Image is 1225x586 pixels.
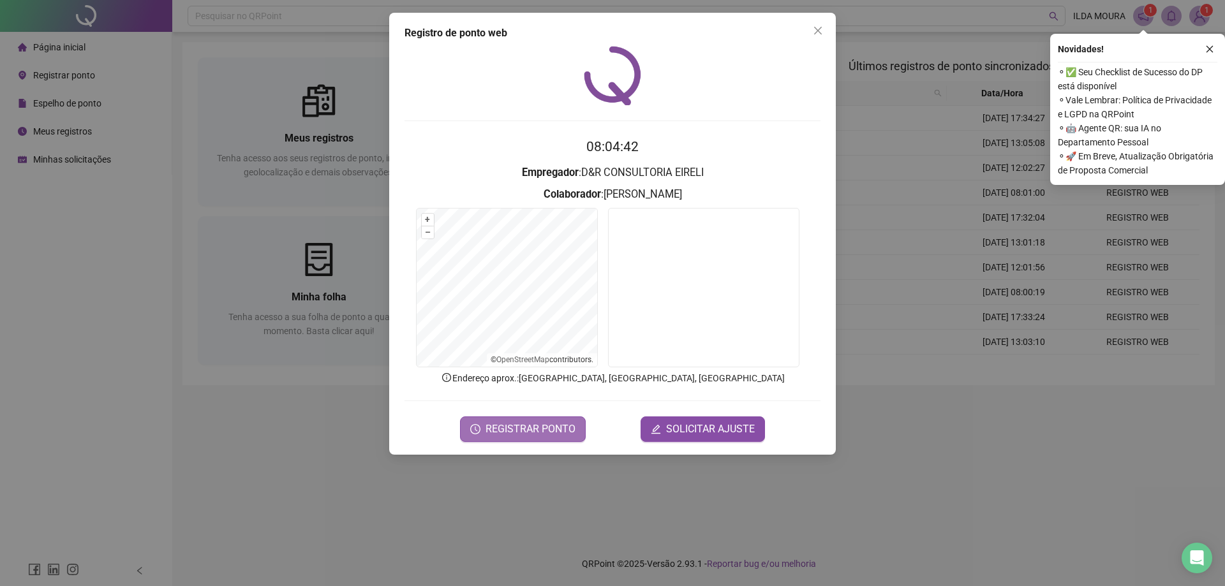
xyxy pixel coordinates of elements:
button: – [422,226,434,238]
span: clock-circle [470,424,480,434]
span: ⚬ ✅ Seu Checklist de Sucesso do DP está disponível [1058,65,1217,93]
button: REGISTRAR PONTO [460,416,586,442]
h3: : [PERSON_NAME] [405,186,820,203]
span: SOLICITAR AJUSTE [666,421,755,437]
button: Close [808,20,828,41]
time: 08:04:42 [586,139,639,154]
button: editSOLICITAR AJUSTE [641,416,765,442]
li: © contributors. [491,355,593,364]
button: + [422,214,434,226]
span: close [1205,45,1214,54]
img: QRPoint [584,46,641,105]
span: close [813,26,823,36]
span: Novidades ! [1058,42,1104,56]
a: OpenStreetMap [496,355,549,364]
span: REGISTRAR PONTO [486,421,575,437]
div: Open Intercom Messenger [1182,543,1212,573]
strong: Empregador [522,166,579,179]
h3: : D&R CONSULTORIA EIRELI [405,165,820,181]
span: ⚬ Vale Lembrar: Política de Privacidade e LGPD na QRPoint [1058,93,1217,121]
span: ⚬ 🚀 Em Breve, Atualização Obrigatória de Proposta Comercial [1058,149,1217,177]
strong: Colaborador [544,188,601,200]
div: Registro de ponto web [405,26,820,41]
span: ⚬ 🤖 Agente QR: sua IA no Departamento Pessoal [1058,121,1217,149]
span: edit [651,424,661,434]
p: Endereço aprox. : [GEOGRAPHIC_DATA], [GEOGRAPHIC_DATA], [GEOGRAPHIC_DATA] [405,371,820,385]
span: info-circle [441,372,452,383]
